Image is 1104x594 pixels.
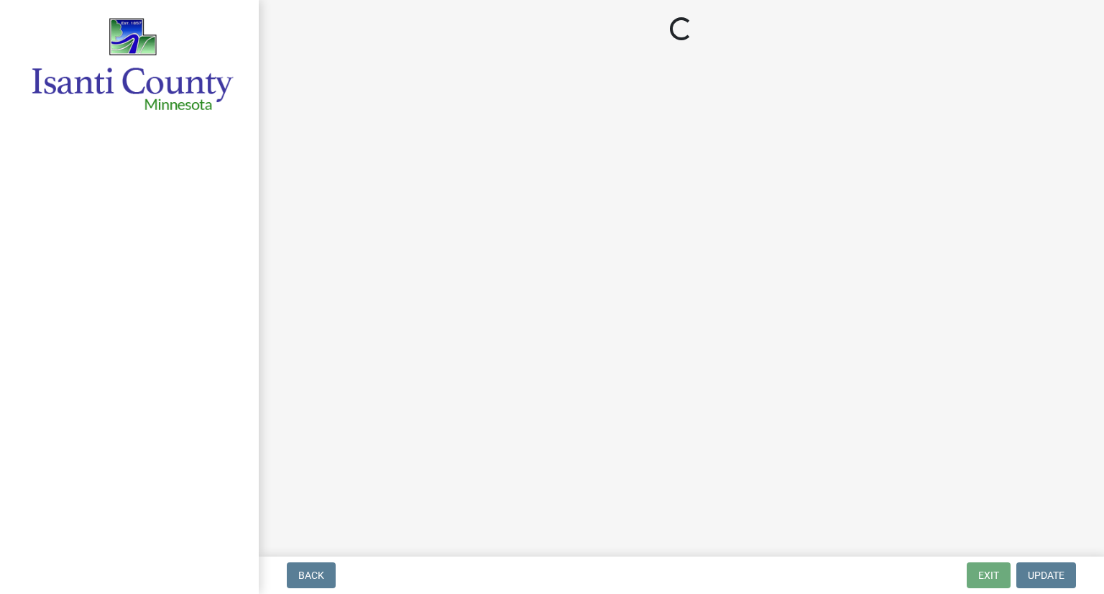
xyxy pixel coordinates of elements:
[967,562,1011,588] button: Exit
[298,570,324,581] span: Back
[1028,570,1064,581] span: Update
[287,562,336,588] button: Back
[29,15,236,114] img: Isanti County, Minnesota
[1016,562,1076,588] button: Update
